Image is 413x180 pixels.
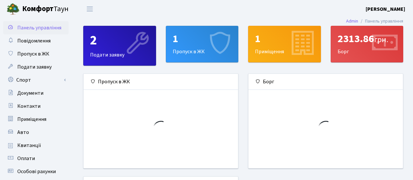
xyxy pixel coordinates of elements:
[17,50,49,57] span: Пропуск в ЖК
[17,103,40,110] span: Контакти
[3,74,69,87] a: Спорт
[3,152,69,165] a: Оплати
[17,129,29,136] span: Авто
[17,90,43,97] span: Документи
[17,116,46,123] span: Приміщення
[366,6,405,13] b: [PERSON_NAME]
[17,142,41,149] span: Квитанції
[248,26,321,62] a: 1Приміщення
[173,33,232,45] div: 1
[3,34,69,47] a: Повідомлення
[166,26,238,62] div: Пропуск в ЖК
[84,26,156,65] div: Подати заявку
[3,100,69,113] a: Контакти
[255,33,314,45] div: 1
[17,24,61,31] span: Панель управління
[3,87,69,100] a: Документи
[166,26,239,62] a: 1Пропуск в ЖК
[331,26,403,62] div: Борг
[84,74,238,90] div: Пропуск в ЖК
[17,63,52,71] span: Подати заявку
[17,37,51,44] span: Повідомлення
[358,18,403,25] li: Панель управління
[83,26,156,66] a: 2Подати заявку
[3,47,69,60] a: Пропуск в ЖК
[366,5,405,13] a: [PERSON_NAME]
[3,21,69,34] a: Панель управління
[90,33,149,48] div: 2
[338,33,397,45] div: 2313.86
[22,4,54,14] b: Комфорт
[17,155,35,162] span: Оплати
[22,4,69,15] span: Таун
[3,139,69,152] a: Квитанції
[3,126,69,139] a: Авто
[3,113,69,126] a: Приміщення
[7,3,20,16] img: logo.png
[248,26,321,62] div: Приміщення
[17,168,56,175] span: Особові рахунки
[248,74,403,90] div: Борг
[3,165,69,178] a: Особові рахунки
[3,60,69,74] a: Подати заявку
[346,18,358,25] a: Admin
[336,14,413,28] nav: breadcrumb
[82,4,98,14] button: Переключити навігацію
